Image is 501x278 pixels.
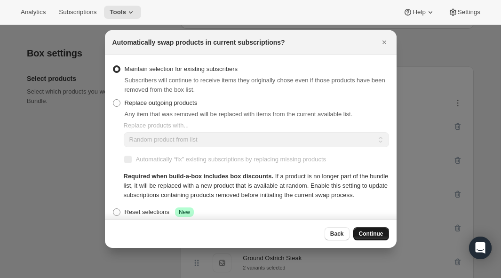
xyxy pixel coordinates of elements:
[378,36,391,49] button: Close
[458,8,480,16] span: Settings
[112,38,285,47] h2: Automatically swap products in current subscriptions?
[413,8,425,16] span: Help
[469,237,492,259] div: Open Intercom Messenger
[125,111,353,118] span: Any item that was removed will be replaced with items from the current available list.
[124,173,274,180] span: Required when build-a-box includes box discounts.
[21,8,46,16] span: Analytics
[125,99,198,106] span: Replace outgoing products
[398,6,440,19] button: Help
[125,65,238,72] span: Maintain selection for existing subscribers
[104,6,141,19] button: Tools
[125,77,385,93] span: Subscribers will continue to receive items they originally chose even if those products have been...
[124,172,389,200] div: If a product is no longer part of the bundle list, it will be replaced with a new product that is...
[330,230,344,238] span: Back
[15,6,51,19] button: Analytics
[136,156,326,163] span: Automatically “fix” existing subscriptions by replacing missing products
[125,207,194,217] div: Reset selections
[179,208,190,216] span: New
[53,6,102,19] button: Subscriptions
[325,227,350,240] button: Back
[443,6,486,19] button: Settings
[124,122,189,129] span: Replace products with...
[110,8,126,16] span: Tools
[359,230,383,238] span: Continue
[353,227,389,240] button: Continue
[59,8,96,16] span: Subscriptions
